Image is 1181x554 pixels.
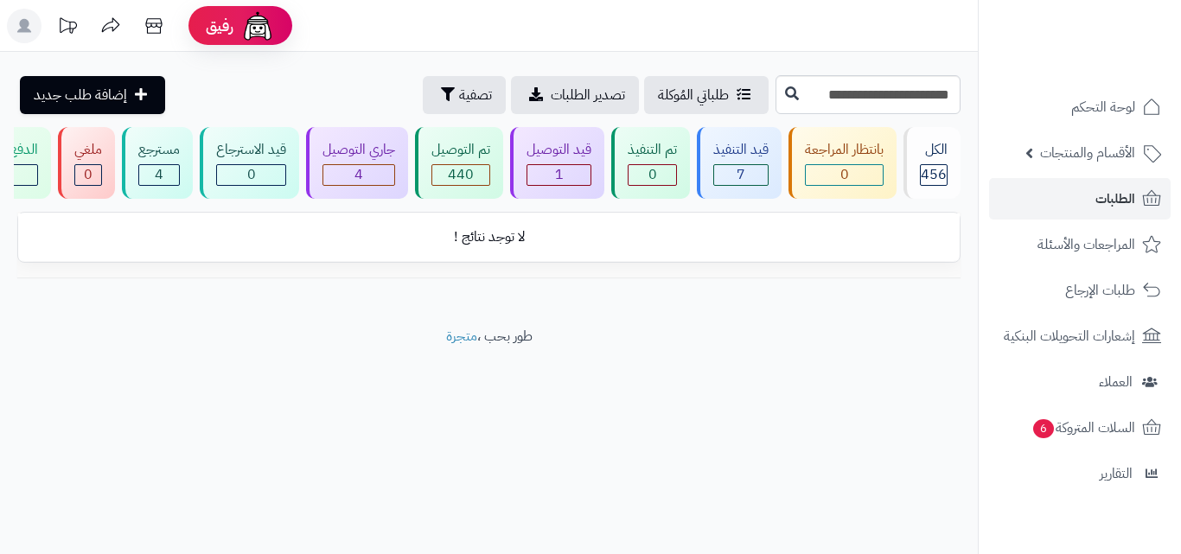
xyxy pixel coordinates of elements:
[989,407,1171,449] a: السلات المتروكة6
[693,127,785,199] a: قيد التنفيذ 7
[74,140,102,160] div: ملغي
[648,164,657,185] span: 0
[921,164,947,185] span: 456
[629,165,676,185] div: 0
[1037,232,1135,257] span: المراجعات والأسئلة
[412,127,507,199] a: تم التوصيل 440
[806,165,883,185] div: 0
[34,85,127,105] span: إضافة طلب جديد
[18,213,960,261] td: لا توجد نتائج !
[155,164,163,185] span: 4
[247,164,256,185] span: 0
[989,361,1171,403] a: العملاء
[900,127,964,199] a: الكل456
[1100,462,1133,486] span: التقارير
[1071,95,1135,119] span: لوحة التحكم
[507,127,608,199] a: قيد التوصيل 1
[989,86,1171,128] a: لوحة التحكم
[423,76,506,114] button: تصفية
[216,140,286,160] div: قيد الاسترجاع
[989,315,1171,357] a: إشعارات التحويلات البنكية
[714,165,768,185] div: 7
[20,76,165,114] a: إضافة طلب جديد
[989,453,1171,494] a: التقارير
[555,164,564,185] span: 1
[1065,278,1135,302] span: طلبات الإرجاع
[1004,324,1135,348] span: إشعارات التحويلات البنكية
[217,165,285,185] div: 0
[118,127,196,199] a: مسترجع 4
[138,140,180,160] div: مسترجع
[446,326,477,347] a: متجرة
[1040,141,1135,165] span: الأقسام والمنتجات
[713,140,769,160] div: قيد التنفيذ
[920,140,948,160] div: الكل
[84,164,93,185] span: 0
[1033,419,1054,438] span: 6
[608,127,693,199] a: تم التنفيذ 0
[54,127,118,199] a: ملغي 0
[196,127,303,199] a: قيد الاسترجاع 0
[840,164,849,185] span: 0
[737,164,745,185] span: 7
[1031,416,1135,440] span: السلات المتروكة
[1099,370,1133,394] span: العملاء
[658,85,729,105] span: طلباتي المُوكلة
[644,76,769,114] a: طلباتي المُوكلة
[240,9,275,43] img: ai-face.png
[527,140,591,160] div: قيد التوصيل
[1095,187,1135,211] span: الطلبات
[75,165,101,185] div: 0
[785,127,900,199] a: بانتظار المراجعة 0
[432,165,489,185] div: 440
[323,165,394,185] div: 4
[551,85,625,105] span: تصدير الطلبات
[459,85,492,105] span: تصفية
[989,178,1171,220] a: الطلبات
[805,140,884,160] div: بانتظار المراجعة
[303,127,412,199] a: جاري التوصيل 4
[527,165,590,185] div: 1
[989,270,1171,311] a: طلبات الإرجاع
[354,164,363,185] span: 4
[989,224,1171,265] a: المراجعات والأسئلة
[431,140,490,160] div: تم التوصيل
[322,140,395,160] div: جاري التوصيل
[139,165,179,185] div: 4
[46,9,89,48] a: تحديثات المنصة
[206,16,233,36] span: رفيق
[448,164,474,185] span: 440
[511,76,639,114] a: تصدير الطلبات
[628,140,677,160] div: تم التنفيذ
